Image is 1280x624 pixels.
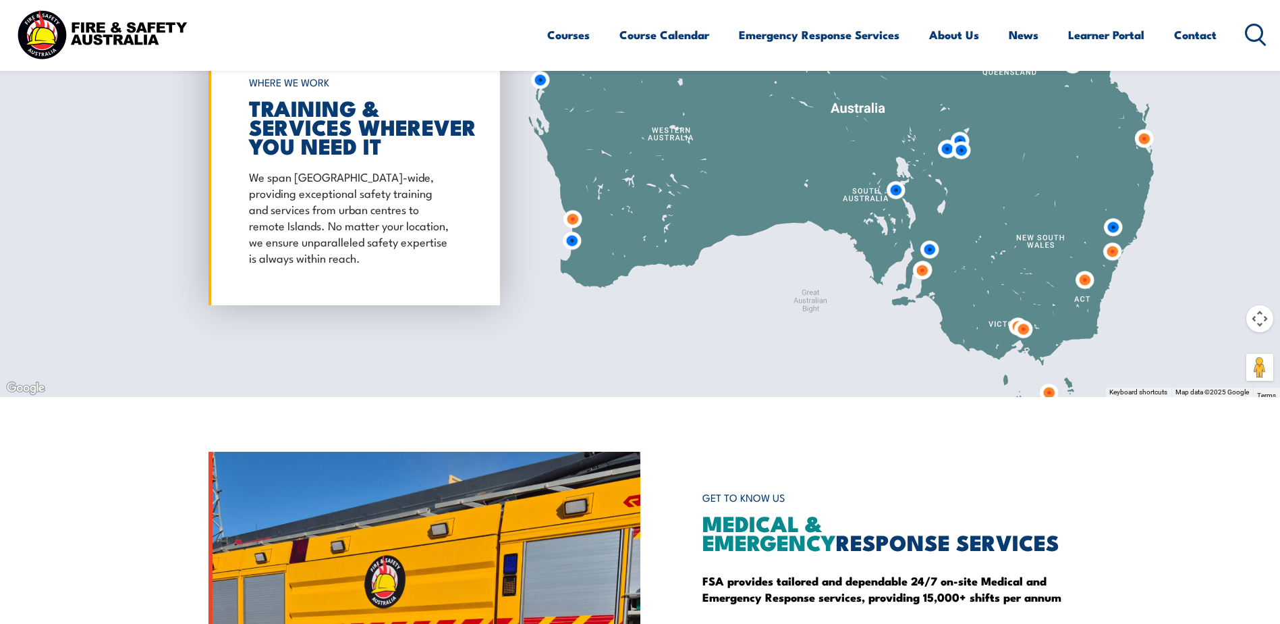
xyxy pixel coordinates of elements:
[1257,392,1276,399] a: Terms (opens in new tab)
[929,17,979,53] a: About Us
[619,17,709,53] a: Course Calendar
[547,17,590,53] a: Courses
[1246,305,1273,332] button: Map camera controls
[3,380,48,397] img: Google
[249,98,453,155] h2: TRAINING & SERVICES WHEREVER YOU NEED IT
[702,506,836,558] span: MEDICAL & EMERGENCY
[702,513,1072,551] h2: RESPONSE SERVICES
[1068,17,1144,53] a: Learner Portal
[3,380,48,397] a: Click to see this area on Google Maps
[739,17,899,53] a: Emergency Response Services
[1109,388,1167,397] button: Keyboard shortcuts
[1174,17,1217,53] a: Contact
[1009,17,1038,53] a: News
[1246,354,1273,381] button: Drag Pegman onto the map to open Street View
[1175,388,1249,396] span: Map data ©2025 Google
[249,70,453,95] h6: WHERE WE WORK
[702,486,1072,511] h6: GET TO KNOW US
[249,168,453,265] p: We span [GEOGRAPHIC_DATA]-wide, providing exceptional safety training and services from urban cen...
[702,572,1061,606] strong: FSA provides tailored and dependable 24/7 on-site Medical and Emergency Response services, provid...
